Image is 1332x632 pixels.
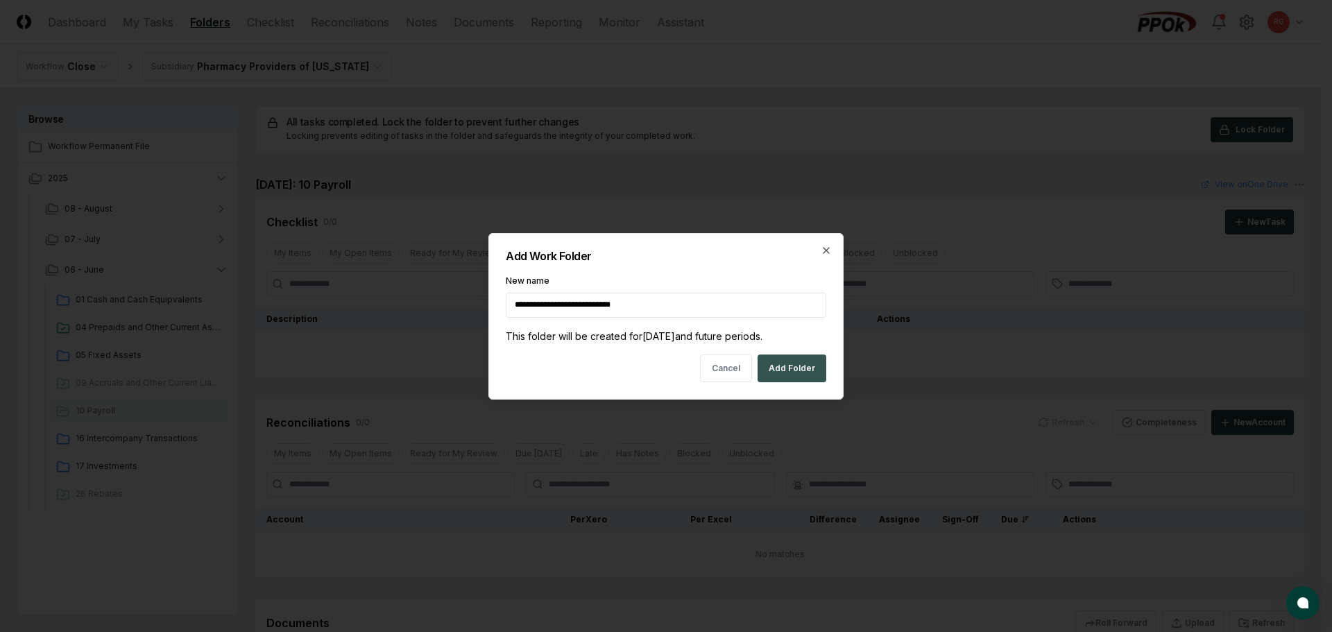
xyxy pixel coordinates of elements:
[758,355,826,382] button: Add Folder
[506,250,826,262] h2: Add Work Folder
[700,355,752,382] button: Cancel
[506,275,549,286] label: New name
[506,329,826,343] div: This folder will be created for [DATE] and future periods.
